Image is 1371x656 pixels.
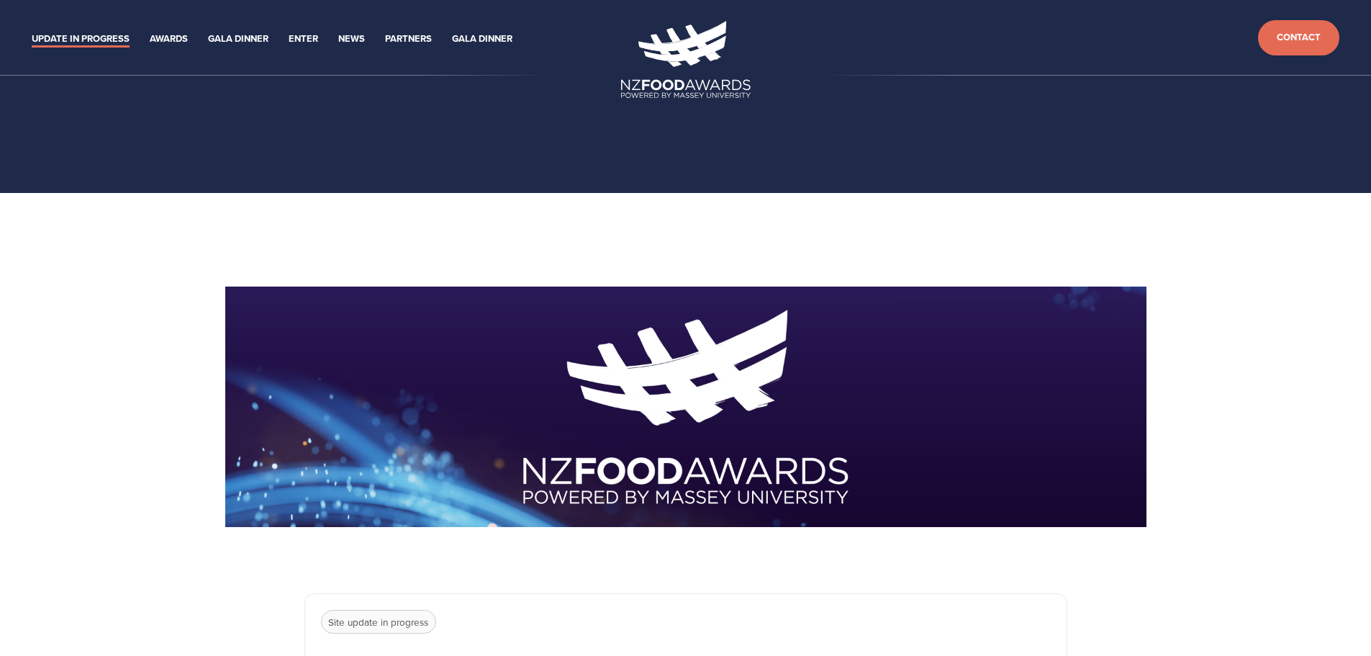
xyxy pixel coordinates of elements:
[289,31,318,48] a: Enter
[150,31,188,48] a: Awards
[1258,20,1339,55] a: Contact
[208,31,268,48] a: Gala Dinner
[338,31,365,48] a: News
[321,610,436,634] p: Site update in progress
[385,31,432,48] a: Partners
[32,31,130,48] a: Update in Progress
[452,31,512,48] a: Gala Dinner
